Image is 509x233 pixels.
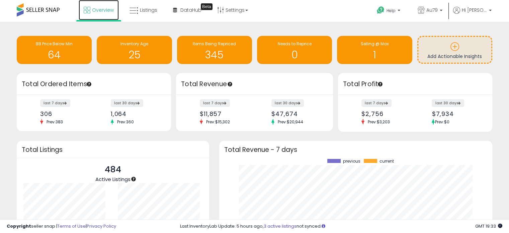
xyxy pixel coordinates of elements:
[7,223,31,229] strong: Copyright
[432,110,480,117] div: $7,934
[322,224,325,228] i: Click here to read more about un-synced listings.
[114,119,137,125] span: Prev: 360
[36,41,73,47] span: BB Price Below Min
[426,7,438,13] span: Au79
[20,49,88,60] h1: 64
[376,6,385,14] i: Get Help
[257,36,332,64] a: Needs to Reprice 0
[200,99,230,107] label: last 7 days
[180,223,502,230] div: Last InventoryLab Update: 5 hours ago, not synced.
[278,41,312,47] span: Needs to Reprice
[201,3,213,10] div: Tooltip anchor
[361,110,410,117] div: $2,756
[260,49,329,60] h1: 0
[57,223,86,229] a: Terms of Use
[387,8,396,13] span: Help
[418,37,491,63] a: Add Actionable Insights
[360,41,389,47] span: Selling @ Max
[379,159,394,164] span: current
[200,110,250,117] div: $11,857
[40,110,89,117] div: 306
[100,49,168,60] h1: 25
[343,159,360,164] span: previous
[111,99,143,107] label: last 30 days
[140,7,157,13] span: Listings
[120,41,148,47] span: Inventory Age
[227,81,233,87] div: Tooltip anchor
[203,119,233,125] span: Prev: $15,302
[92,7,114,13] span: Overview
[427,53,482,60] span: Add Actionable Insights
[462,7,487,13] span: Hi [PERSON_NAME]
[97,36,172,64] a: Inventory Age 25
[264,223,296,229] a: 3 active listings
[340,49,409,60] h1: 1
[343,79,487,89] h3: Total Profit
[131,176,137,182] div: Tooltip anchor
[43,119,66,125] span: Prev: 383
[271,99,304,107] label: last 30 days
[435,119,449,125] span: Prev: $0
[22,147,204,152] h3: Total Listings
[87,223,116,229] a: Privacy Policy
[181,79,328,89] h3: Total Revenue
[432,99,464,107] label: last 30 days
[95,176,131,183] span: Active Listings
[177,36,252,64] a: Items Being Repriced 345
[40,99,70,107] label: last 7 days
[111,110,159,117] div: 1,064
[371,1,407,22] a: Help
[337,36,412,64] a: Selling @ Max 1
[361,99,392,107] label: last 7 days
[271,110,321,117] div: $47,674
[22,79,166,89] h3: Total Ordered Items
[180,49,249,60] h1: 345
[180,7,201,13] span: DataHub
[193,41,236,47] span: Items Being Repriced
[7,223,116,230] div: seller snap | |
[95,163,131,176] p: 484
[86,81,92,87] div: Tooltip anchor
[17,36,92,64] a: BB Price Below Min 64
[274,119,307,125] span: Prev: $20,944
[224,147,487,152] h3: Total Revenue - 7 days
[475,223,502,229] span: 2025-10-13 19:33 GMT
[453,7,492,22] a: Hi [PERSON_NAME]
[377,81,383,87] div: Tooltip anchor
[364,119,393,125] span: Prev: $3,203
